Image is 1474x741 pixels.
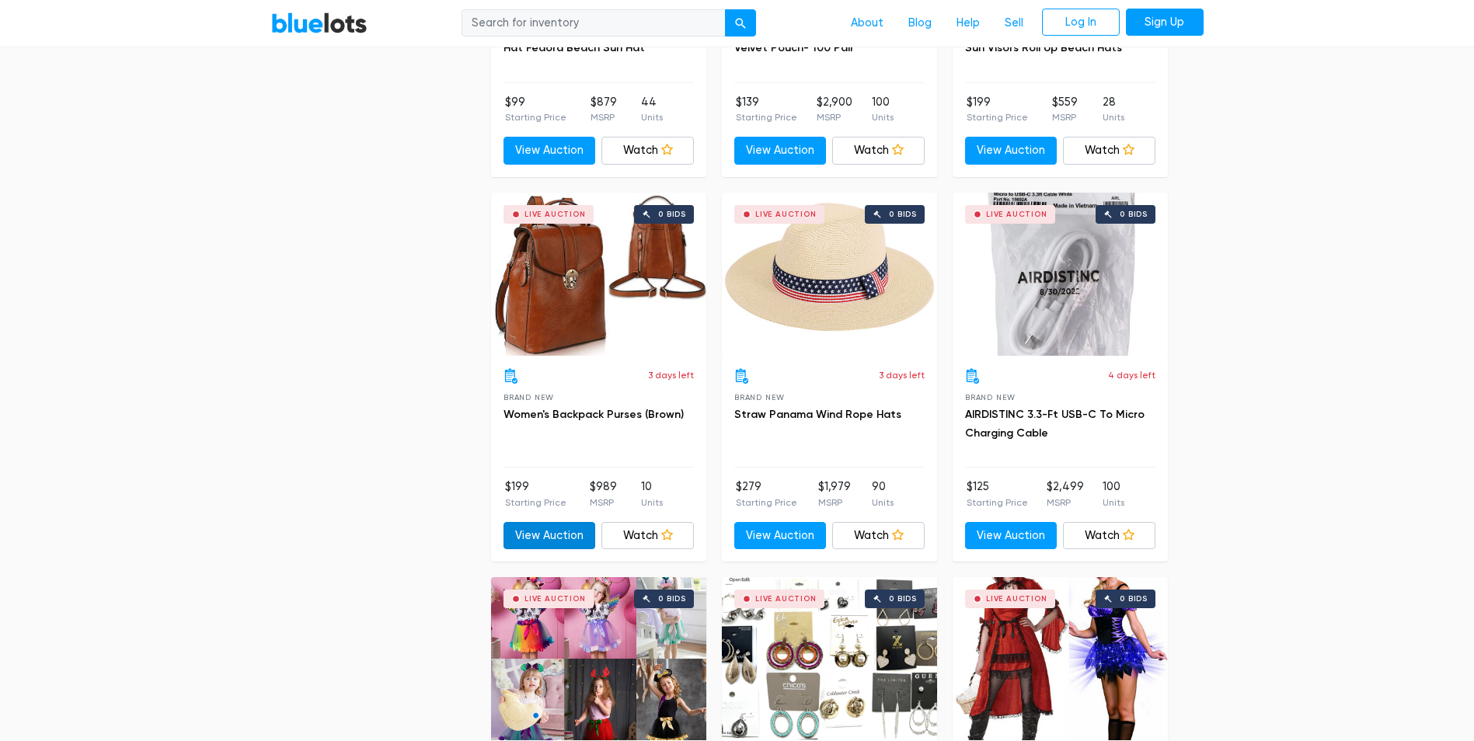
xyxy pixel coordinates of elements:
span: Brand New [734,393,785,402]
a: Help [944,9,992,38]
li: $125 [967,478,1028,510]
p: Starting Price [505,496,566,510]
a: Live Auction 0 bids [953,193,1168,356]
li: 10 [641,478,663,510]
div: Live Auction [755,595,817,603]
a: View Auction [965,522,1058,550]
p: Starting Price [967,496,1028,510]
p: Units [1103,110,1124,124]
div: Live Auction [755,210,817,218]
a: View Auction [734,522,827,550]
div: 0 bids [889,595,917,603]
a: Straw Panama Wind Rope Hats [734,408,901,421]
a: Log In [1042,9,1120,37]
a: Live Auction 0 bids [722,193,937,356]
a: About [838,9,896,38]
a: BlueLots [271,12,368,34]
a: View Auction [734,137,827,165]
a: Watch [601,522,694,550]
p: Units [872,496,894,510]
div: Live Auction [986,210,1047,218]
p: MSRP [1052,110,1078,124]
div: 0 bids [1120,210,1148,218]
a: Sell [992,9,1036,38]
li: 100 [1103,478,1124,510]
a: Live Auction 0 bids [491,193,706,356]
li: $989 [590,478,617,510]
a: Watch [1063,137,1155,165]
li: 90 [872,478,894,510]
li: $559 [1052,94,1078,125]
a: AIRDISTINC 3.3-Ft USB-C To Micro Charging Cable [965,408,1145,440]
a: Watch [1063,522,1155,550]
span: Brand New [504,393,554,402]
p: Starting Price [736,110,797,124]
div: 0 bids [658,595,686,603]
a: View Auction [504,137,596,165]
li: $2,499 [1047,478,1084,510]
div: 0 bids [658,210,686,218]
a: Watch [601,137,694,165]
p: MSRP [590,496,617,510]
a: Sign Up [1126,9,1204,37]
p: MSRP [1047,496,1084,510]
li: 100 [872,94,894,125]
li: $199 [967,94,1028,125]
input: Search for inventory [462,9,726,37]
p: Units [1103,496,1124,510]
div: Live Auction [524,595,586,603]
div: 0 bids [889,210,917,218]
li: $1,979 [818,478,851,510]
p: 3 days left [879,368,925,382]
li: $879 [591,94,617,125]
li: $2,900 [817,94,852,125]
p: MSRP [591,110,617,124]
li: 44 [641,94,663,125]
li: $279 [736,478,797,510]
p: 4 days left [1108,368,1155,382]
p: Starting Price [505,110,566,124]
a: Watch [832,522,925,550]
a: Watch [832,137,925,165]
div: 0 bids [1120,595,1148,603]
p: Units [872,110,894,124]
div: Live Auction [524,210,586,218]
span: Brand New [965,393,1016,402]
p: 3 days left [648,368,694,382]
li: 28 [1103,94,1124,125]
p: Units [641,110,663,124]
a: View Auction [504,522,596,550]
p: MSRP [818,496,851,510]
p: Starting Price [967,110,1028,124]
a: Live Auction 0 bids [491,577,706,740]
li: $199 [505,478,566,510]
a: Live Auction 0 bids [953,577,1168,740]
a: Live Auction 0 bids [722,577,937,740]
li: $139 [736,94,797,125]
div: Live Auction [986,595,1047,603]
p: MSRP [817,110,852,124]
a: Women's Backpack Purses (Brown) [504,408,684,421]
a: Blog [896,9,944,38]
p: Starting Price [736,496,797,510]
li: $99 [505,94,566,125]
p: Units [641,496,663,510]
a: View Auction [965,137,1058,165]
